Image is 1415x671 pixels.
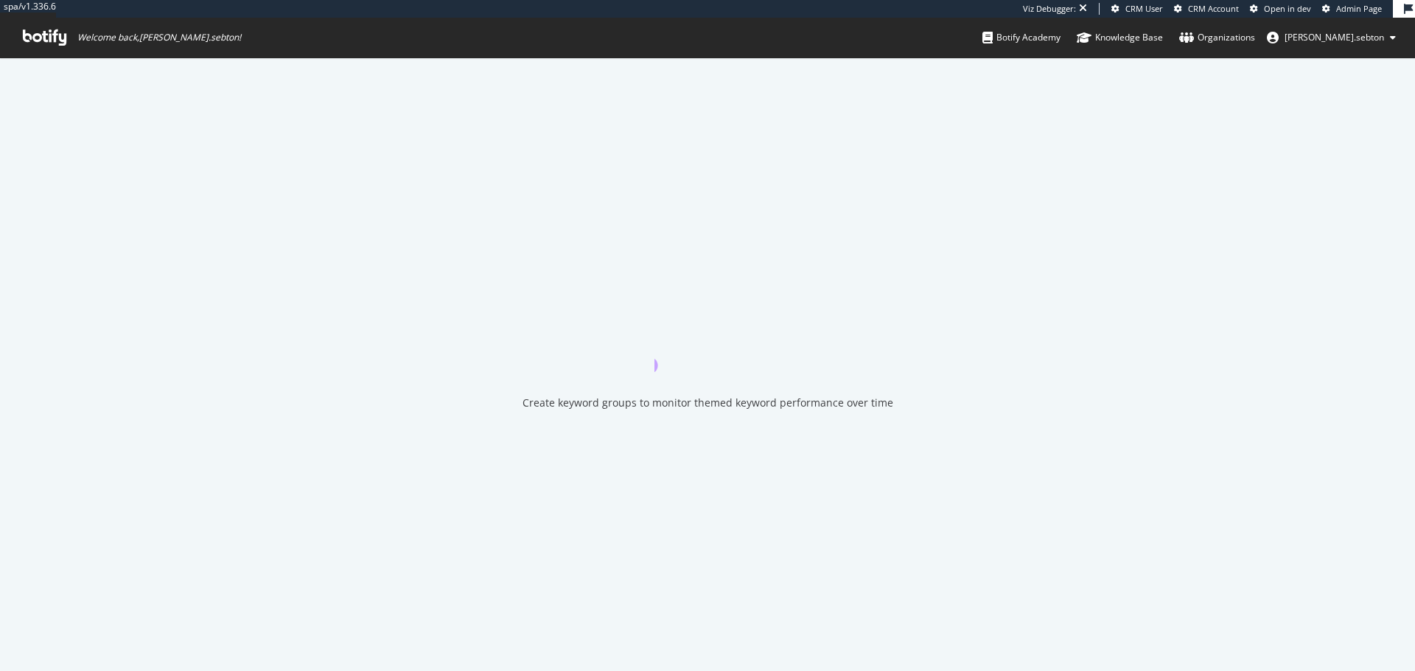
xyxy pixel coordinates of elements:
[1174,3,1239,15] a: CRM Account
[1179,30,1255,45] div: Organizations
[982,30,1061,45] div: Botify Academy
[1077,30,1163,45] div: Knowledge Base
[1179,18,1255,57] a: Organizations
[1125,3,1163,14] span: CRM User
[77,32,241,43] span: Welcome back, [PERSON_NAME].sebton !
[1336,3,1382,14] span: Admin Page
[1264,3,1311,14] span: Open in dev
[1111,3,1163,15] a: CRM User
[1188,3,1239,14] span: CRM Account
[1077,18,1163,57] a: Knowledge Base
[1250,3,1311,15] a: Open in dev
[1285,31,1384,43] span: anne.sebton
[1023,3,1076,15] div: Viz Debugger:
[654,319,761,372] div: animation
[1255,26,1408,49] button: [PERSON_NAME].sebton
[1322,3,1382,15] a: Admin Page
[982,18,1061,57] a: Botify Academy
[523,396,893,410] div: Create keyword groups to monitor themed keyword performance over time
